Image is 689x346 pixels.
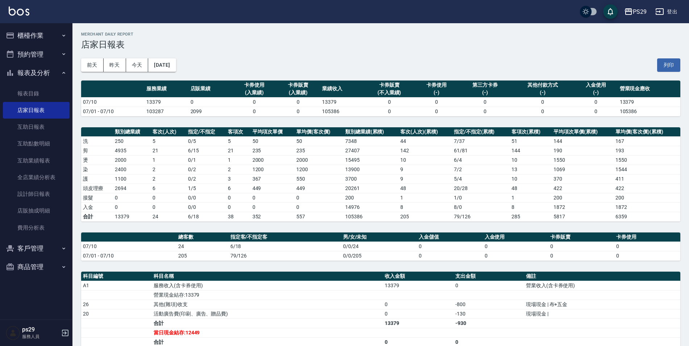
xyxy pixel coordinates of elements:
[113,202,151,212] td: 0
[454,318,524,328] td: -930
[3,202,70,219] a: 店販抽成明細
[151,127,186,137] th: 客次(人次)
[452,146,510,155] td: 61 / 81
[364,107,414,116] td: 0
[278,89,318,96] div: (入業績)
[366,89,413,96] div: (不入業績)
[341,251,417,260] td: 0/0/205
[3,102,70,119] a: 店家日報表
[81,81,680,116] table: a dense table
[614,242,680,251] td: 0
[251,127,295,137] th: 平均項次單價
[343,127,399,137] th: 類別總業績(累積)
[151,184,186,193] td: 6
[81,165,113,174] td: 染
[186,165,226,174] td: 0 / 2
[251,184,295,193] td: 449
[145,97,188,107] td: 13379
[552,127,614,137] th: 平均項次單價(累積)
[186,174,226,184] td: 0 / 2
[511,107,574,116] td: 0
[81,232,680,261] table: a dense table
[3,152,70,169] a: 互助業績報表
[454,309,524,318] td: -130
[320,81,364,98] th: 業績收入
[295,165,343,174] td: 1200
[343,193,399,202] td: 200
[513,89,572,96] div: (-)
[152,328,383,337] td: 當日現金結存:12449
[81,309,152,318] td: 20
[233,97,276,107] td: 0
[276,107,320,116] td: 0
[126,58,149,72] button: 今天
[524,272,680,281] th: 備註
[295,202,343,212] td: 0
[81,155,113,165] td: 燙
[510,202,552,212] td: 8
[452,212,510,221] td: 79/126
[524,300,680,309] td: 現場現金 | 布+五金
[417,242,483,251] td: 0
[513,81,572,89] div: 其他付款方式
[176,242,228,251] td: 24
[226,184,250,193] td: 6
[452,155,510,165] td: 6 / 4
[176,232,228,242] th: 總客數
[295,212,343,221] td: 557
[295,174,343,184] td: 550
[3,258,70,276] button: 商品管理
[454,272,524,281] th: 支出金額
[398,174,452,184] td: 9
[383,281,454,290] td: 13379
[113,146,151,155] td: 4935
[633,7,647,16] div: PS29
[548,242,614,251] td: 0
[151,202,186,212] td: 0
[614,127,680,137] th: 單均價(客次價)(累積)
[552,184,614,193] td: 422
[414,97,458,107] td: 0
[383,309,454,318] td: 0
[614,193,680,202] td: 200
[618,107,680,116] td: 105386
[460,81,510,89] div: 第三方卡券
[81,212,113,221] td: 合計
[81,251,176,260] td: 07/01 - 07/10
[226,174,250,184] td: 3
[343,174,399,184] td: 3700
[278,81,318,89] div: 卡券販賣
[3,119,70,135] a: 互助日報表
[295,127,343,137] th: 單均價(客次價)
[552,212,614,221] td: 5817
[510,193,552,202] td: 1
[186,127,226,137] th: 指定/不指定
[295,155,343,165] td: 2000
[151,212,186,221] td: 24
[81,202,113,212] td: 入金
[552,136,614,146] td: 144
[548,251,614,260] td: 0
[104,58,126,72] button: 昨天
[234,89,275,96] div: (入業績)
[81,242,176,251] td: 07/10
[226,127,250,137] th: 客項次
[229,251,341,260] td: 79/126
[226,155,250,165] td: 1
[320,107,364,116] td: 105386
[366,81,413,89] div: 卡券販賣
[614,212,680,221] td: 6359
[113,136,151,146] td: 250
[483,251,549,260] td: 0
[552,165,614,174] td: 1069
[81,40,680,50] h3: 店家日報表
[341,242,417,251] td: 0/0/24
[343,146,399,155] td: 27407
[510,212,552,221] td: 285
[81,184,113,193] td: 頭皮理療
[295,184,343,193] td: 449
[81,146,113,155] td: 剪
[398,212,452,221] td: 205
[343,184,399,193] td: 20261
[343,155,399,165] td: 15495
